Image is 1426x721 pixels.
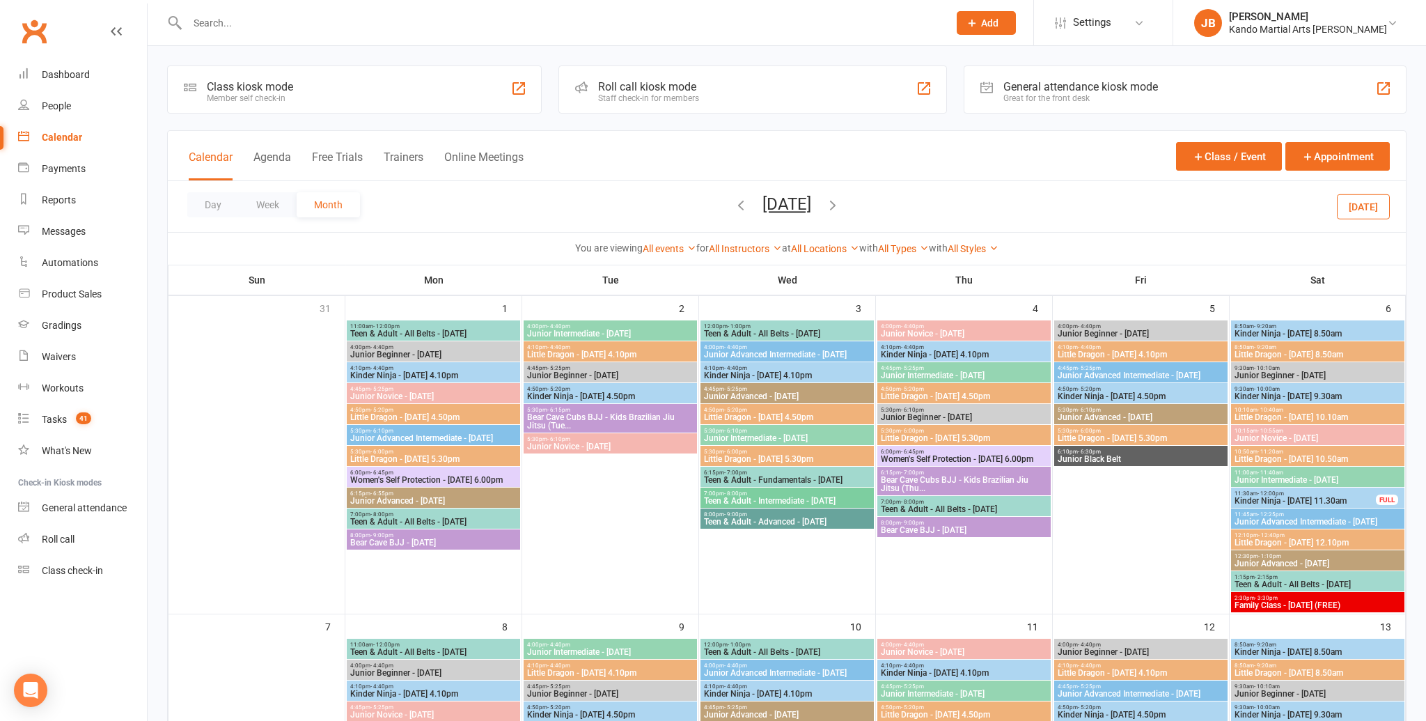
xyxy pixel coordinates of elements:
[575,242,643,254] strong: You are viewing
[526,436,694,442] span: 5:30pm
[350,330,517,338] span: Teen & Adult - All Belts - [DATE]
[1234,580,1402,589] span: Teen & Adult - All Belts - [DATE]
[350,669,517,677] span: Junior Beginner - [DATE]
[679,614,698,637] div: 9
[1234,350,1402,359] span: Little Dragon - [DATE] 8.50am
[901,407,924,413] span: - 6:10pm
[1229,23,1387,36] div: Kando Martial Arts [PERSON_NAME]
[1234,407,1402,413] span: 10:10am
[880,323,1048,330] span: 4:00pm
[1057,392,1225,401] span: Kinder Ninja - [DATE] 4.50pm
[502,296,522,319] div: 1
[1234,330,1402,338] span: Kinder Ninja - [DATE] 8.50am
[1234,574,1402,580] span: 1:15pm
[350,371,517,380] span: Kinder Ninja - [DATE] 4.10pm
[526,413,694,430] span: Bear Cave Cubs BJJ - Kids Brazilian Jiu Jitsu (Tue...
[350,476,517,484] span: Women's Self Protection - [DATE] 6.00pm
[76,412,91,424] span: 41
[547,436,570,442] span: - 6:10pm
[724,344,747,350] span: - 4:40pm
[724,511,747,518] span: - 9:00pm
[724,386,747,392] span: - 5:25pm
[350,434,517,442] span: Junior Advanced Intermediate - [DATE]
[350,642,517,648] span: 11:00am
[373,323,400,330] span: - 12:00pm
[901,499,924,505] span: - 8:00pm
[42,100,71,111] div: People
[1229,10,1387,23] div: [PERSON_NAME]
[526,662,694,669] span: 4:10pm
[703,323,871,330] span: 12:00pm
[18,493,147,524] a: General attendance kiosk mode
[1078,323,1101,330] span: - 4:40pm
[1257,470,1283,476] span: - 11:40am
[703,511,871,518] span: 8:00pm
[350,662,517,669] span: 4:00pm
[1254,344,1276,350] span: - 9:20am
[1257,511,1284,518] span: - 12:25pm
[1053,265,1230,295] th: Fri
[1057,662,1225,669] span: 4:10pm
[880,330,1048,338] span: Junior Novice - [DATE]
[901,428,924,434] span: - 6:00pm
[901,520,924,526] span: - 9:00pm
[547,642,570,648] span: - 4:40pm
[703,371,871,380] span: Kinder Ninja - [DATE] 4.10pm
[522,265,699,295] th: Tue
[724,407,747,413] span: - 5:20pm
[876,265,1053,295] th: Thu
[18,59,147,91] a: Dashboard
[1057,648,1225,656] span: Junior Beginner - [DATE]
[18,91,147,122] a: People
[1078,407,1101,413] span: - 6:10pm
[444,150,524,180] button: Online Meetings
[880,413,1048,421] span: Junior Beginner - [DATE]
[370,344,393,350] span: - 4:40pm
[526,386,694,392] span: 4:50pm
[1255,574,1278,580] span: - 2:15pm
[859,242,878,254] strong: with
[703,455,871,463] span: Little Dragon - [DATE] 5.30pm
[703,407,871,413] span: 4:50pm
[1204,614,1229,637] div: 12
[791,243,859,254] a: All Locations
[703,470,871,476] span: 6:15pm
[253,150,291,180] button: Agenda
[373,642,400,648] span: - 12:00pm
[526,371,694,380] span: Junior Beginner - [DATE]
[350,470,517,476] span: 6:00pm
[547,323,570,330] span: - 4:40pm
[370,511,393,518] span: - 8:00pm
[325,614,345,637] div: 7
[901,386,924,392] span: - 5:20pm
[526,648,694,656] span: Junior Intermediate - [DATE]
[18,310,147,341] a: Gradings
[880,407,1048,413] span: 5:30pm
[703,449,871,455] span: 5:30pm
[42,257,98,268] div: Automations
[598,80,699,93] div: Roll call kiosk mode
[1033,296,1052,319] div: 4
[1057,365,1225,371] span: 4:45pm
[526,407,694,413] span: 5:30pm
[1057,642,1225,648] span: 4:00pm
[502,614,522,637] div: 8
[350,532,517,538] span: 8:00pm
[350,455,517,463] span: Little Dragon - [DATE] 5.30pm
[42,320,81,331] div: Gradings
[1078,662,1101,669] span: - 4:40pm
[703,662,871,669] span: 4:00pm
[169,265,345,295] th: Sun
[1078,386,1101,392] span: - 5:20pm
[1057,344,1225,350] span: 4:10pm
[547,365,570,371] span: - 5:25pm
[703,434,871,442] span: Junior Intermediate - [DATE]
[1234,413,1402,421] span: Little Dragon - [DATE] 10.10am
[297,192,360,217] button: Month
[598,93,699,103] div: Staff check-in for members
[880,476,1048,493] span: Bear Cave Cubs BJJ - Kids Brazilian Jiu Jitsu (Thu...
[370,662,393,669] span: - 4:40pm
[526,642,694,648] span: 4:00pm
[350,449,517,455] span: 5:30pm
[703,476,871,484] span: Teen & Adult - Fundamentals - [DATE]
